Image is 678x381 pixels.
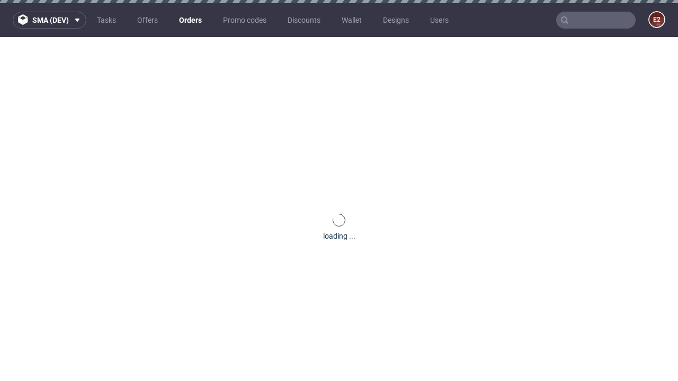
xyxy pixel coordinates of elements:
a: Wallet [335,12,368,29]
a: Promo codes [217,12,273,29]
a: Designs [377,12,415,29]
a: Tasks [91,12,122,29]
div: loading ... [323,231,355,241]
span: sma (dev) [32,16,69,24]
a: Orders [173,12,208,29]
button: sma (dev) [13,12,86,29]
a: Discounts [281,12,327,29]
a: Offers [131,12,164,29]
figcaption: e2 [649,12,664,27]
a: Users [424,12,455,29]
